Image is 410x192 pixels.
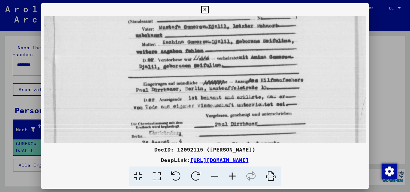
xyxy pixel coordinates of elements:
[41,146,369,153] div: DocID: 12092115 ([PERSON_NAME])
[381,163,397,179] div: Zustimmung ändern
[41,156,369,164] div: DeepLink:
[190,157,249,163] a: [URL][DOMAIN_NAME]
[382,164,397,179] img: Zustimmung ändern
